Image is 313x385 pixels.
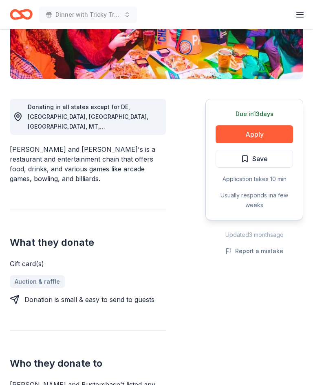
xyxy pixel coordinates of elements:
[10,276,65,289] a: Auction & raffle
[252,154,268,164] span: Save
[216,109,293,119] div: Due in 13 days
[216,191,293,210] div: Usually responds in a few weeks
[10,5,33,24] a: Home
[55,10,121,20] span: Dinner with Tricky Tray and Live Entertainment . Featuring cuisine from local restaurants.
[10,145,166,184] div: [PERSON_NAME] and [PERSON_NAME]'s is a restaurant and entertainment chain that offers food, drink...
[28,104,148,150] span: Donating in all states except for DE, [GEOGRAPHIC_DATA], [GEOGRAPHIC_DATA], [GEOGRAPHIC_DATA], MT...
[216,175,293,184] div: Application takes 10 min
[24,295,154,305] div: Donation is small & easy to send to guests
[216,126,293,144] button: Apply
[205,230,303,240] div: Updated 3 months ago
[216,150,293,168] button: Save
[10,236,166,249] h2: What they donate
[10,357,166,370] h2: Who they donate to
[10,259,166,269] div: Gift card(s)
[39,7,137,23] button: Dinner with Tricky Tray and Live Entertainment . Featuring cuisine from local restaurants.
[225,247,283,256] button: Report a mistake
